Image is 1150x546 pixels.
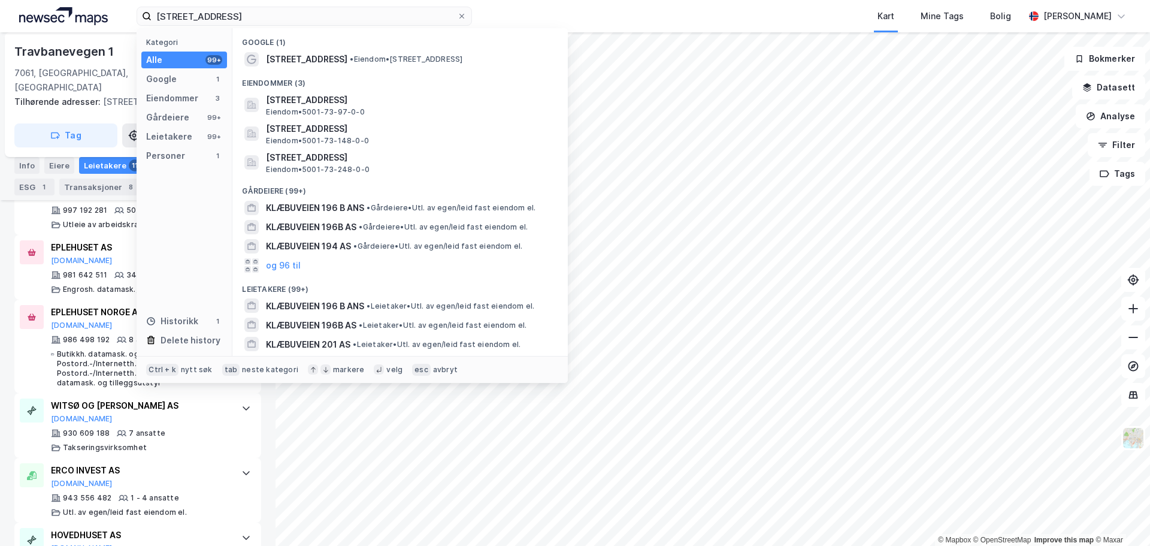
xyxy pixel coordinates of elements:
[877,9,894,23] div: Kart
[213,93,222,103] div: 3
[51,414,113,424] button: [DOMAIN_NAME]
[51,399,229,413] div: WITSØ OG [PERSON_NAME] AS
[51,240,229,255] div: EPLEHUSET AS
[63,270,107,280] div: 981 642 511
[1088,133,1145,157] button: Filter
[266,239,351,254] span: KLÆBUVEIEN 194 AS
[1076,104,1145,128] button: Analyse
[353,340,356,349] span: •
[146,72,177,86] div: Google
[146,364,178,376] div: Ctrl + k
[266,93,553,107] span: [STREET_ADDRESS]
[14,179,55,195] div: ESG
[205,113,222,122] div: 99+
[266,258,301,273] button: og 96 til
[266,299,364,313] span: KLÆBUVEIEN 196 B ANS
[350,55,462,64] span: Eiendom • [STREET_ADDRESS]
[213,151,222,161] div: 1
[353,242,522,251] span: Gårdeiere • Utl. av egen/leid fast eiendom el.
[222,364,240,376] div: tab
[386,365,402,375] div: velg
[181,365,213,375] div: nytt søk
[232,177,568,198] div: Gårdeiere (99+)
[333,365,364,375] div: markere
[14,42,116,61] div: Travbanevegen 1
[146,38,227,47] div: Kategori
[359,222,362,231] span: •
[161,333,220,348] div: Delete history
[129,335,165,345] div: 8 ansatte
[126,206,168,215] div: 50 ansatte
[232,28,568,50] div: Google (1)
[266,318,356,333] span: KLÆBUVEIEN 196B AS
[63,443,147,453] div: Takseringsvirksomhet
[146,129,192,144] div: Leietakere
[266,136,369,146] span: Eiendom • 5001-73-148-0-0
[51,256,113,266] button: [DOMAIN_NAME]
[19,7,108,25] img: logo.a4113a55bc3d86da70a041830d287a7e.svg
[63,285,193,294] div: Engrosh. datamask., programv. mv.
[938,536,971,544] a: Mapbox
[63,429,110,438] div: 930 609 188
[51,321,113,330] button: [DOMAIN_NAME]
[359,222,528,232] span: Gårdeiere • Utl. av egen/leid fast eiendom el.
[266,150,553,165] span: [STREET_ADDRESS]
[266,122,553,136] span: [STREET_ADDRESS]
[63,508,187,517] div: Utl. av egen/leid fast eiendom el.
[63,493,111,503] div: 943 556 482
[14,123,117,147] button: Tag
[51,463,229,478] div: ERCO INVEST AS
[146,314,198,328] div: Historikk
[266,337,350,352] span: KLÆBUVEIEN 201 AS
[350,55,353,64] span: •
[232,69,568,91] div: Eiendommer (3)
[359,321,526,330] span: Leietaker • Utl. av egen/leid fast eiendom el.
[359,321,362,330] span: •
[266,165,370,174] span: Eiendom • 5001-73-248-0-0
[266,52,347,67] span: [STREET_ADDRESS]
[232,275,568,297] div: Leietakere (99+)
[152,7,457,25] input: Søk på adresse, matrikkel, gårdeiere, leietakere eller personer
[59,179,141,195] div: Transaksjoner
[412,364,431,376] div: esc
[205,132,222,141] div: 99+
[266,220,356,234] span: KLÆBUVEIEN 196B AS
[266,201,364,215] span: KLÆBUVEIEN 196 B ANS
[1090,162,1145,186] button: Tags
[353,340,520,349] span: Leietaker • Utl. av egen/leid fast eiendom el.
[1072,76,1145,99] button: Datasett
[51,305,229,319] div: EPLEHUSET NORGE AS
[129,159,141,171] div: 11
[146,110,189,125] div: Gårdeiere
[63,206,107,215] div: 997 192 281
[51,528,229,542] div: HOVEDHUSET AS
[367,203,370,212] span: •
[79,157,146,174] div: Leietakere
[51,479,113,488] button: [DOMAIN_NAME]
[1043,9,1112,23] div: [PERSON_NAME]
[266,107,364,117] span: Eiendom • 5001-73-97-0-0
[1090,488,1150,546] div: Kontrollprogram for chat
[1090,488,1150,546] iframe: Chat Widget
[367,301,370,310] span: •
[14,157,40,174] div: Info
[14,95,252,109] div: [STREET_ADDRESS]
[990,9,1011,23] div: Bolig
[213,316,222,326] div: 1
[125,181,137,193] div: 8
[14,96,103,107] span: Tilhørende adresser:
[38,181,50,193] div: 1
[973,536,1031,544] a: OpenStreetMap
[63,335,110,345] div: 986 498 192
[126,270,168,280] div: 34 ansatte
[63,220,146,230] div: Utleie av arbeidskraft
[1034,536,1094,544] a: Improve this map
[146,53,162,67] div: Alle
[146,91,198,105] div: Eiendommer
[205,55,222,65] div: 99+
[14,66,170,95] div: 7061, [GEOGRAPHIC_DATA], [GEOGRAPHIC_DATA]
[213,74,222,84] div: 1
[57,349,229,388] div: Butikkh. datamask. og tilleggsutst., Postord.-/Internetth. IKT-utstyr, Postord.-/Internetth. elle...
[921,9,964,23] div: Mine Tags
[367,301,534,311] span: Leietaker • Utl. av egen/leid fast eiendom el.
